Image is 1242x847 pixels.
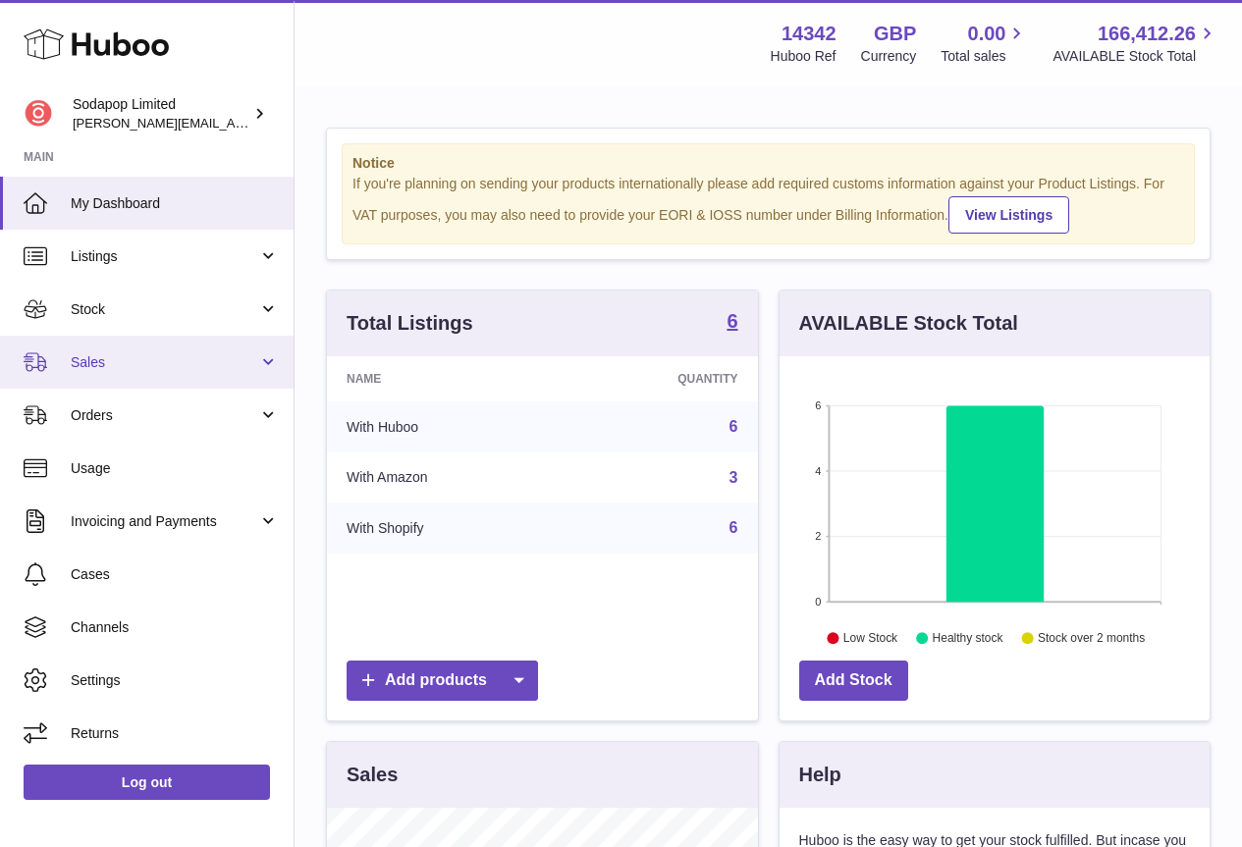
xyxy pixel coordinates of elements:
h3: AVAILABLE Stock Total [799,310,1018,337]
span: Orders [71,406,258,425]
text: 0 [815,596,821,608]
th: Name [327,356,563,401]
text: 4 [815,465,821,477]
a: 0.00 Total sales [941,21,1028,66]
span: 166,412.26 [1098,21,1196,47]
span: Returns [71,724,279,743]
a: 6 [727,311,737,335]
span: Stock [71,300,258,319]
strong: 14342 [782,21,837,47]
span: 0.00 [968,21,1006,47]
td: With Shopify [327,503,563,554]
span: Sales [71,353,258,372]
a: 6 [729,519,738,536]
span: Invoicing and Payments [71,512,258,531]
a: 3 [729,469,738,486]
strong: GBP [874,21,916,47]
text: 2 [815,530,821,542]
h3: Total Listings [347,310,473,337]
strong: Notice [352,154,1184,173]
h3: Help [799,762,841,788]
span: Channels [71,618,279,637]
text: Healthy stock [932,631,1003,645]
a: 6 [729,418,738,435]
span: My Dashboard [71,194,279,213]
a: Log out [24,765,270,800]
div: Currency [861,47,917,66]
div: If you're planning on sending your products internationally please add required customs informati... [352,175,1184,234]
a: View Listings [948,196,1069,234]
h3: Sales [347,762,398,788]
th: Quantity [563,356,758,401]
text: Stock over 2 months [1038,631,1145,645]
td: With Huboo [327,401,563,452]
a: 166,412.26 AVAILABLE Stock Total [1053,21,1218,66]
img: david@sodapop-audio.co.uk [24,99,53,129]
span: Total sales [941,47,1028,66]
span: Listings [71,247,258,266]
div: Sodapop Limited [73,95,249,132]
span: Settings [71,671,279,690]
strong: 6 [727,311,737,331]
div: Huboo Ref [771,47,837,66]
span: AVAILABLE Stock Total [1053,47,1218,66]
a: Add Stock [799,661,908,701]
span: Cases [71,565,279,584]
td: With Amazon [327,452,563,503]
span: Usage [71,459,279,478]
span: [PERSON_NAME][EMAIL_ADDRESS][DOMAIN_NAME] [73,115,394,131]
text: Low Stock [842,631,897,645]
text: 6 [815,399,821,411]
a: Add products [347,661,538,701]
